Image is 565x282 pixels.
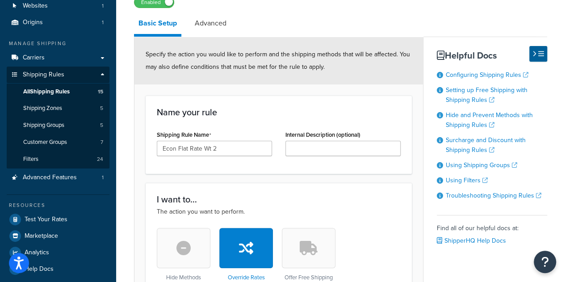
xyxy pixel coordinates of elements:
div: Offer Free Shipping [282,228,335,281]
li: Shipping Rules [7,67,109,168]
a: Shipping Groups5 [7,117,109,134]
a: Troubleshooting Shipping Rules [446,191,541,200]
span: 1 [102,2,104,10]
span: Analytics [25,249,49,257]
label: Internal Description (optional) [285,131,360,138]
span: Shipping Groups [23,122,64,129]
li: Shipping Groups [7,117,109,134]
div: Override Rates [219,228,273,281]
span: Shipping Rules [23,71,64,79]
p: The action you want to perform. [157,207,401,217]
span: 24 [97,156,103,163]
span: 15 [98,88,103,96]
div: Hide Methods [157,228,210,281]
span: Websites [23,2,48,10]
label: Shipping Rule Name [157,131,211,139]
a: Carriers [7,50,109,66]
li: Shipping Zones [7,100,109,117]
a: Surcharge and Discount with Shipping Rules [446,135,526,155]
span: Help Docs [25,265,54,273]
span: Shipping Zones [23,105,62,112]
span: 1 [102,19,104,26]
span: Customer Groups [23,139,67,146]
a: Basic Setup [134,13,181,37]
a: Shipping Rules [7,67,109,83]
a: Using Shipping Groups [446,160,517,170]
h3: I want to... [157,194,401,204]
span: 7 [100,139,103,146]
a: Configuring Shipping Rules [446,70,528,80]
button: Hide Help Docs [529,46,547,62]
a: Hide and Prevent Methods with Shipping Rules [446,110,533,130]
a: Marketplace [7,228,109,244]
span: Specify the action you would like to perform and the shipping methods that will be affected. You ... [146,50,410,72]
div: Resources [7,202,109,209]
div: Find all of our helpful docs at: [437,215,548,247]
a: ShipperHQ Help Docs [437,236,506,245]
span: Carriers [23,54,45,62]
span: Filters [23,156,38,163]
h3: Name your rule [157,107,401,117]
a: Shipping Zones5 [7,100,109,117]
a: Advanced [190,13,231,34]
span: 5 [100,105,103,112]
span: Origins [23,19,43,26]
li: Filters [7,151,109,168]
button: Open Resource Center [534,251,556,273]
a: AllShipping Rules15 [7,84,109,100]
a: Analytics [7,244,109,261]
span: All Shipping Rules [23,88,70,96]
a: Using Filters [446,176,488,185]
a: Help Docs [7,261,109,277]
h3: Helpful Docs [437,51,548,60]
a: Setting up Free Shipping with Shipping Rules [446,85,527,105]
a: Test Your Rates [7,211,109,227]
a: Advanced Features1 [7,169,109,186]
a: Customer Groups7 [7,134,109,151]
div: Manage Shipping [7,40,109,47]
a: Origins1 [7,14,109,31]
li: Origins [7,14,109,31]
li: Advanced Features [7,169,109,186]
a: Filters24 [7,151,109,168]
span: Marketplace [25,232,58,240]
span: 5 [100,122,103,129]
span: Test Your Rates [25,216,67,223]
span: 1 [102,174,104,181]
span: Advanced Features [23,174,77,181]
li: Customer Groups [7,134,109,151]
